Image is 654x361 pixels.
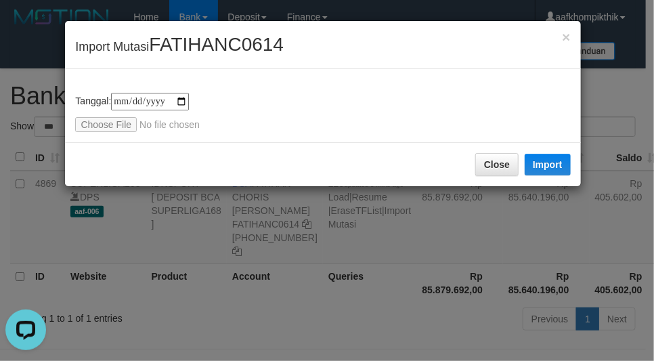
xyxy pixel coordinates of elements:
[75,40,284,54] span: Import Mutasi
[475,153,519,176] button: Close
[525,154,571,175] button: Import
[149,34,284,55] span: FATIHANC0614
[75,93,570,132] div: Tanggal:
[562,29,570,45] span: ×
[5,5,46,46] button: Open LiveChat chat widget
[562,30,570,44] button: Close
